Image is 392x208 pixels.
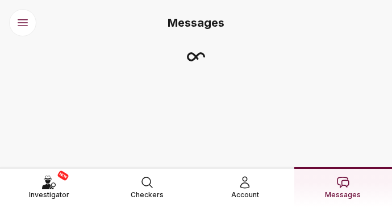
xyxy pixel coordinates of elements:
[57,170,69,181] span: NEW
[231,189,259,201] span: Account
[196,167,294,207] a: Account
[325,189,361,201] span: Messages
[98,167,197,207] a: Checkers
[131,189,164,201] span: Checkers
[9,15,383,31] h3: Messages
[29,189,69,201] span: Investigator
